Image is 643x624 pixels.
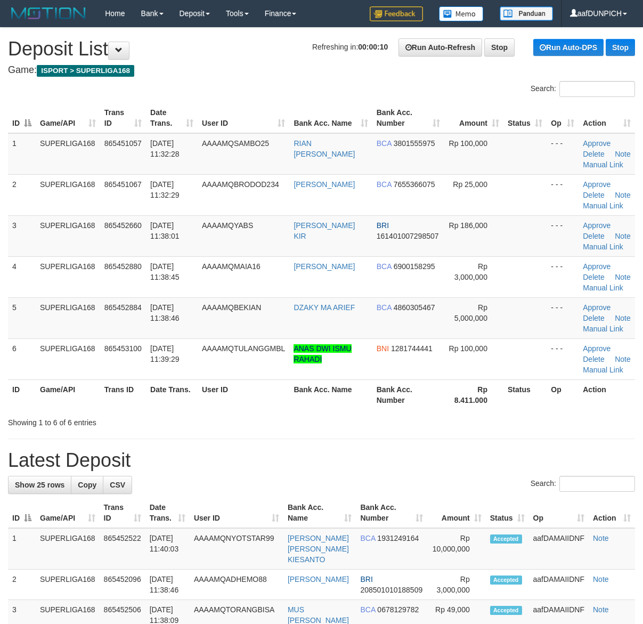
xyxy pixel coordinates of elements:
img: panduan.png [500,6,553,21]
td: 3 [8,215,36,256]
span: 865451067 [104,180,142,189]
th: Amount: activate to sort column ascending [427,498,486,528]
td: 5 [8,297,36,338]
span: Copy 161401007298507 to clipboard [377,232,439,240]
th: Op [547,379,579,410]
span: [DATE] 11:38:01 [150,221,180,240]
span: [DATE] 11:32:28 [150,139,180,158]
span: BCA [360,605,375,614]
span: Copy 6900158295 to clipboard [394,262,435,271]
a: Delete [583,232,604,240]
span: 865453100 [104,344,142,353]
th: Date Trans.: activate to sort column ascending [146,103,198,133]
td: [DATE] 11:40:03 [145,528,190,570]
th: Game/API: activate to sort column ascending [36,103,100,133]
span: Copy 1281744441 to clipboard [391,344,433,353]
td: AAAAMQADHEMO88 [190,570,283,600]
a: Run Auto-Refresh [398,38,482,56]
span: Copy 4860305467 to clipboard [394,303,435,312]
span: Copy 1931249164 to clipboard [377,534,419,542]
th: Date Trans. [146,379,198,410]
a: DZAKY MA ARIEF [294,303,355,312]
span: [DATE] 11:38:45 [150,262,180,281]
span: AAAAMQMAIA16 [202,262,261,271]
a: Delete [583,314,604,322]
span: Rp 25,000 [453,180,487,189]
a: RIAN [PERSON_NAME] [294,139,355,158]
a: Note [615,355,631,363]
td: SUPERLIGA168 [36,570,100,600]
a: Manual Link [583,325,623,333]
span: [DATE] 11:38:46 [150,303,180,322]
th: Game/API: activate to sort column ascending [36,498,100,528]
a: [PERSON_NAME] [294,262,355,271]
th: Rp 8.411.000 [444,379,503,410]
td: SUPERLIGA168 [36,215,100,256]
td: 6 [8,338,36,379]
td: SUPERLIGA168 [36,338,100,379]
a: Note [615,273,631,281]
td: - - - [547,256,579,297]
th: Bank Acc. Number [372,379,444,410]
th: Bank Acc. Number: activate to sort column ascending [356,498,427,528]
div: Showing 1 to 6 of 6 entries [8,413,260,428]
th: Bank Acc. Name: activate to sort column ascending [283,498,356,528]
span: 865451057 [104,139,142,148]
input: Search: [559,476,635,492]
th: Trans ID: activate to sort column ascending [100,103,146,133]
td: Rp 3,000,000 [427,570,486,600]
span: BCA [377,180,392,189]
th: Bank Acc. Name: activate to sort column ascending [289,103,372,133]
th: User ID [198,379,289,410]
span: Rp 100,000 [449,139,487,148]
a: [PERSON_NAME] [288,575,349,584]
a: Stop [606,39,635,56]
span: Rp 5,000,000 [454,303,487,322]
a: Note [593,605,609,614]
td: - - - [547,174,579,215]
a: CSV [103,476,132,494]
span: Copy 0678129782 to clipboard [377,605,419,614]
a: Show 25 rows [8,476,71,494]
h1: Deposit List [8,38,635,60]
td: - - - [547,297,579,338]
td: SUPERLIGA168 [36,528,100,570]
span: Accepted [490,606,522,615]
td: 865452522 [100,528,145,570]
a: Manual Link [583,283,623,292]
td: aafDAMAIIDNF [529,528,589,570]
span: 865452660 [104,221,142,230]
span: BRI [377,221,389,230]
span: [DATE] 11:32:29 [150,180,180,199]
span: Copy [78,481,96,489]
span: AAAAMQBRODOD234 [202,180,279,189]
span: BNI [377,344,389,353]
span: [DATE] 11:39:29 [150,344,180,363]
th: Bank Acc. Number: activate to sort column ascending [372,103,444,133]
td: - - - [547,133,579,175]
th: ID: activate to sort column descending [8,103,36,133]
th: Date Trans.: activate to sort column ascending [145,498,190,528]
span: Copy 7655366075 to clipboard [394,180,435,189]
a: Approve [583,303,611,312]
th: ID [8,379,36,410]
td: Rp 10,000,000 [427,528,486,570]
span: Accepted [490,534,522,544]
a: Approve [583,262,611,271]
th: Action: activate to sort column ascending [589,498,635,528]
span: Copy 208501010188509 to clipboard [360,586,422,594]
span: Refreshing in: [312,43,388,51]
td: 2 [8,174,36,215]
a: [PERSON_NAME] [PERSON_NAME] KIESANTO [288,534,349,564]
a: Note [615,150,631,158]
a: Approve [583,344,611,353]
td: 1 [8,133,36,175]
img: Button%20Memo.svg [439,6,484,21]
th: Game/API [36,379,100,410]
a: Manual Link [583,201,623,210]
span: Rp 100,000 [449,344,487,353]
th: Op: activate to sort column ascending [547,103,579,133]
img: Feedback.jpg [370,6,423,21]
span: AAAAMQYABS [202,221,253,230]
span: BCA [360,534,375,542]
